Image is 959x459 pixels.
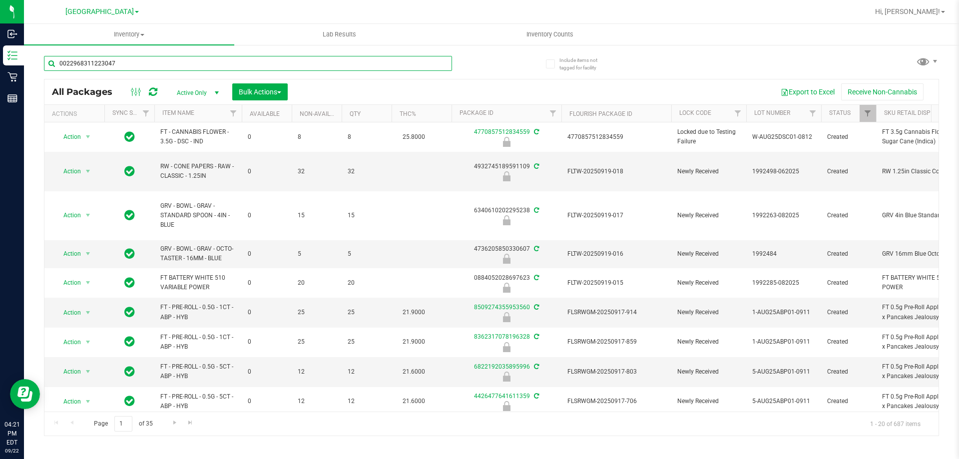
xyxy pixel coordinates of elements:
span: 0 [248,308,286,317]
span: 1992285-082025 [752,278,815,288]
span: 5 [348,249,386,259]
span: 8 [298,132,336,142]
span: 12 [298,367,336,377]
span: FLSRWGM-20250917-706 [567,397,665,406]
span: Action [54,395,81,409]
span: 20 [298,278,336,288]
span: select [82,164,94,178]
span: In Sync [124,365,135,379]
span: Locked due to Testing Failure [677,127,740,146]
a: Available [250,110,280,117]
span: select [82,130,94,144]
span: 0 [248,337,286,347]
span: Action [54,247,81,261]
span: select [82,276,94,290]
span: select [82,306,94,320]
span: FT - PRE-ROLL - 0.5G - 5CT - ABP - HYB [160,392,236,411]
span: Action [54,306,81,320]
span: 5 [298,249,336,259]
p: 09/22 [4,447,19,455]
div: Newly Received [450,254,563,264]
span: 21.6000 [398,365,430,379]
span: 1 - 20 of 687 items [862,416,929,431]
span: Newly Received [677,211,740,220]
span: 12 [348,397,386,406]
span: Sync from Compliance System [532,207,539,214]
span: Created [827,397,870,406]
a: Sku Retail Display Name [884,109,959,116]
span: 0 [248,249,286,259]
a: Filter [805,105,821,122]
span: FLSRWGM-20250917-803 [567,367,665,377]
span: 32 [298,167,336,176]
button: Export to Excel [774,83,841,100]
span: 0 [248,167,286,176]
a: Lock Code [679,109,711,116]
span: 15 [298,211,336,220]
a: Go to the next page [167,416,182,430]
span: Newly Received [677,308,740,317]
span: 15 [348,211,386,220]
span: Inventory [24,30,234,39]
input: Search Package ID, Item Name, SKU, Lot or Part Number... [44,56,452,71]
a: Lot Number [754,109,790,116]
a: Flourish Package ID [569,110,632,117]
span: 5-AUG25ABP01-0911 [752,397,815,406]
span: Sync from Compliance System [532,393,539,400]
span: 21.9000 [398,305,430,320]
a: Filter [138,105,154,122]
span: Created [827,278,870,288]
a: Inventory Counts [445,24,655,45]
span: FLTW-20250919-017 [567,211,665,220]
span: Include items not tagged for facility [559,56,609,71]
span: Created [827,249,870,259]
span: Sync from Compliance System [532,274,539,281]
span: Created [827,132,870,142]
span: Sync from Compliance System [532,245,539,252]
span: 1992263-082025 [752,211,815,220]
div: 4932745189591109 [450,162,563,181]
span: 0 [248,367,286,377]
span: Sync from Compliance System [532,163,539,170]
span: Newly Received [677,167,740,176]
div: Newly Received [450,283,563,293]
span: FT - PRE-ROLL - 0.5G - 5CT - ABP - HYB [160,362,236,381]
inline-svg: Inbound [7,29,17,39]
span: Created [827,211,870,220]
span: Hi, [PERSON_NAME]! [875,7,940,15]
span: Newly Received [677,278,740,288]
span: select [82,247,94,261]
a: Filter [545,105,561,122]
span: Created [827,308,870,317]
span: FLTW-20250919-015 [567,278,665,288]
span: FLTW-20250919-018 [567,167,665,176]
span: GRV - BOWL - GRAV - STANDARD SPOON - 4IN - BLUE [160,201,236,230]
span: Action [54,164,81,178]
div: Actions [52,110,100,117]
a: Package ID [460,109,493,116]
inline-svg: Retail [7,72,17,82]
span: 8 [348,132,386,142]
span: Action [54,365,81,379]
span: RW - CONE PAPERS - RAW - CLASSIC - 1.25IN [160,162,236,181]
span: 0 [248,397,286,406]
a: Inventory [24,24,234,45]
span: [GEOGRAPHIC_DATA] [65,7,134,16]
span: Page of 35 [85,416,161,432]
span: 1992498-062025 [752,167,815,176]
a: Filter [860,105,876,122]
span: In Sync [124,130,135,144]
a: Lab Results [234,24,445,45]
span: 1992484 [752,249,815,259]
span: Newly Received [677,397,740,406]
a: Go to the last page [183,416,198,430]
span: 25 [298,337,336,347]
inline-svg: Inventory [7,50,17,60]
span: All Packages [52,86,122,97]
span: FT BATTERY WHITE 510 VARIABLE POWER [160,273,236,292]
span: 5-AUG25ABP01-0911 [752,367,815,377]
span: 4770857512834559 [567,132,665,142]
div: 4736205850330607 [450,244,563,264]
div: Newly Received [450,171,563,181]
span: 21.6000 [398,394,430,409]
